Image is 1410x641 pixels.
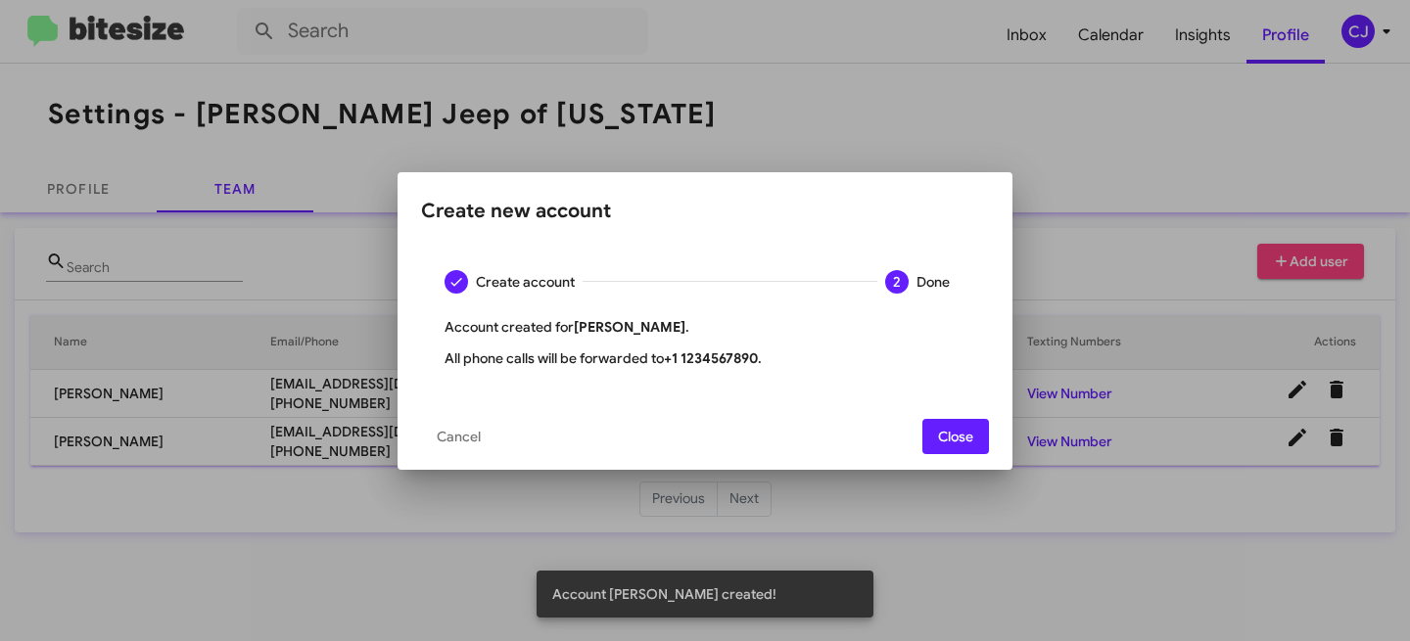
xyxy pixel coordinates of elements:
[421,419,496,454] button: Cancel
[445,317,965,337] p: Account created for .
[445,348,965,368] p: All phone calls will be forwarded to .
[574,318,685,336] b: [PERSON_NAME]
[421,196,989,227] div: Create new account
[552,584,776,604] span: Account [PERSON_NAME] created!
[437,419,481,454] span: Cancel
[922,419,989,454] button: Close
[938,419,973,454] span: Close
[664,349,758,367] b: +1 1234567890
